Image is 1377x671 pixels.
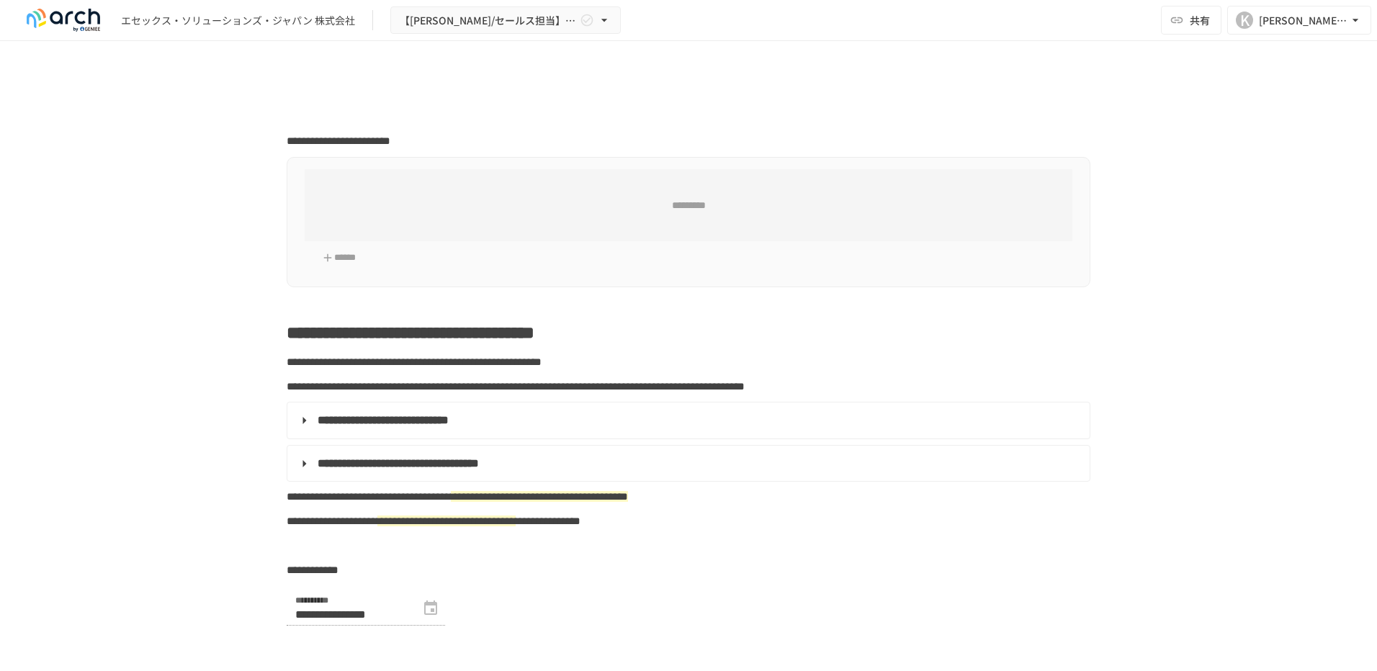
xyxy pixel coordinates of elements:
button: 【[PERSON_NAME]/セールス担当】エセックス・ソリューションズ・ジャパン株式会社様_初期設定サポート [390,6,621,35]
div: エセックス・ソリューションズ・ジャパン 株式会社 [121,13,355,28]
button: 共有 [1161,6,1221,35]
div: [PERSON_NAME][EMAIL_ADDRESS][DOMAIN_NAME] [1259,12,1348,30]
span: 【[PERSON_NAME]/セールス担当】エセックス・ソリューションズ・ジャパン株式会社様_初期設定サポート [400,12,577,30]
div: K [1236,12,1253,29]
img: logo-default@2x-9cf2c760.svg [17,9,109,32]
button: K[PERSON_NAME][EMAIL_ADDRESS][DOMAIN_NAME] [1227,6,1371,35]
span: 共有 [1190,12,1210,28]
